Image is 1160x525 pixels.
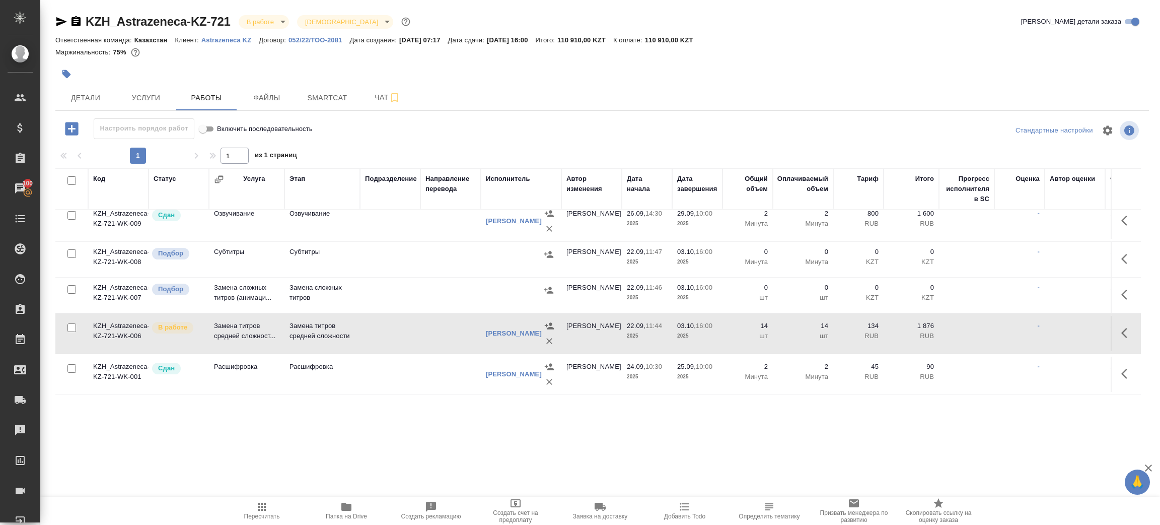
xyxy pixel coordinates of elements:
button: Назначить [541,283,556,298]
p: 052/22/ТОО-2081 [288,36,350,44]
a: [PERSON_NAME] [486,330,542,337]
a: Astrazeneca KZ [201,35,259,44]
p: [DATE] 16:00 [487,36,536,44]
p: 16:00 [696,322,712,330]
p: KZT [838,257,879,267]
p: 134 [838,321,879,331]
p: Минута [728,372,768,382]
p: 0 [728,247,768,257]
p: 11:47 [645,248,662,255]
p: 2025 [627,257,667,267]
p: Клиент: [175,36,201,44]
td: KZH_Astrazeneca-KZ-721-WK-001 [88,357,149,392]
button: В работе [244,18,277,26]
button: Назначить [542,318,557,334]
div: Общий объем [728,174,768,194]
div: Дата начала [627,174,667,194]
p: Расшифровка [289,362,355,372]
p: Казахстан [134,36,175,44]
div: Можно подбирать исполнителей [151,247,204,260]
div: Автор изменения [566,174,617,194]
p: Дата сдачи: [448,36,487,44]
p: 2 [728,362,768,372]
td: Субтитры [209,242,284,277]
span: Посмотреть информацию [1120,121,1141,140]
p: Замена сложных титров [289,283,355,303]
span: Чат [364,91,412,104]
button: Добавить тэг [55,63,78,85]
button: Скопировать ссылку [70,16,82,28]
p: 26.09, [627,210,645,217]
p: Подбор [158,284,183,294]
p: В работе [158,322,187,333]
td: KZH_Astrazeneca-KZ-721-WK-009 [88,204,149,239]
a: - [1038,248,1040,255]
button: Сгруппировать [214,174,224,184]
div: Этап [289,174,305,184]
td: [PERSON_NAME] [561,242,622,277]
p: 03.10, [677,322,696,330]
p: Подбор [158,248,183,258]
td: KZH_Astrazeneca-KZ-721-WK-007 [88,278,149,313]
p: Замена титров средней сложности [289,321,355,341]
td: Замена титров средней сложност... [209,316,284,351]
p: RUB [889,331,934,341]
div: Менеджер проверил работу исполнителя, передает ее на следующий этап [151,209,204,222]
div: Тариф [857,174,879,184]
p: 0 [889,247,934,257]
p: 0 [838,283,879,293]
p: 2 [778,362,828,372]
p: 22.09, [627,322,645,330]
svg: Подписаться [389,92,401,104]
button: Здесь прячутся важные кнопки [1115,247,1139,271]
span: Smartcat [303,92,351,104]
p: 14 [778,321,828,331]
a: - [1038,322,1040,330]
p: Дата создания: [349,36,399,44]
p: Минута [778,372,828,382]
div: В работе [297,15,393,29]
p: 10:30 [645,363,662,370]
div: split button [1013,123,1096,139]
span: Файлы [243,92,291,104]
p: 0 [728,283,768,293]
p: 110 910,00 KZT [645,36,701,44]
a: KZH_Astrazeneca-KZ-721 [86,15,231,28]
button: Удалить [542,221,557,236]
p: 0 [838,247,879,257]
p: 29.09, [677,210,696,217]
span: Детали [61,92,110,104]
span: Работы [182,92,231,104]
p: 14 [728,321,768,331]
div: Можно подбирать исполнителей [151,283,204,296]
button: Скопировать ссылку для ЯМессенджера [55,16,67,28]
button: Здесь прячутся важные кнопки [1115,362,1139,386]
div: Прогресс исполнителя в SC [944,174,989,204]
td: Расшифровка [209,357,284,392]
button: Доп статусы указывают на важность/срочность заказа [399,15,412,28]
p: 0 [778,283,828,293]
a: 100 [3,176,38,201]
p: 2025 [627,331,667,341]
p: Сдан [158,210,175,220]
p: 0 [889,283,934,293]
td: KZH_Astrazeneca-KZ-721-WK-008 [88,242,149,277]
p: Минута [778,219,828,229]
p: 11:44 [645,322,662,330]
p: KZT [838,293,879,303]
p: Astrazeneca KZ [201,36,259,44]
p: 03.10, [677,284,696,291]
p: шт [728,331,768,341]
td: [PERSON_NAME] [561,316,622,351]
p: 2025 [677,293,717,303]
div: Итого [915,174,934,184]
button: Назначить [542,206,557,221]
p: 90 [889,362,934,372]
p: Сдан [158,363,175,373]
button: Здесь прячутся важные кнопки [1115,283,1139,307]
p: RUB [838,331,879,341]
p: 2025 [677,257,717,267]
p: 2025 [677,372,717,382]
p: 25.09, [677,363,696,370]
span: Настроить таблицу [1096,118,1120,143]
